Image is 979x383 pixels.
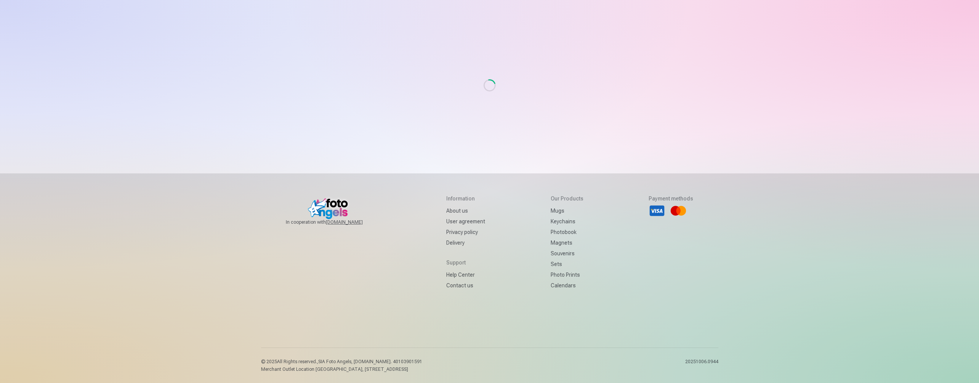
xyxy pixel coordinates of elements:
h5: Our products [551,195,583,202]
a: Calendars [551,280,583,291]
li: Visa [649,202,665,219]
span: In cooperation with [286,219,381,225]
a: Souvenirs [551,248,583,259]
a: Help Center [446,269,485,280]
p: Merchant Outlet Location [GEOGRAPHIC_DATA], [STREET_ADDRESS] [261,366,422,372]
a: Sets [551,259,583,269]
a: User agreement [446,216,485,227]
a: Photobook [551,227,583,237]
h5: Information [446,195,485,202]
li: Mastercard [670,202,687,219]
a: Mugs [551,205,583,216]
a: [DOMAIN_NAME] [326,219,381,225]
a: Keychains [551,216,583,227]
p: 20251006.0944 [685,359,718,372]
h5: Payment methods [649,195,693,202]
span: SIA Foto Angels, [DOMAIN_NAME]. 40103901591 [318,359,422,364]
a: Magnets [551,237,583,248]
p: © 2025 All Rights reserved. , [261,359,422,365]
a: Delivery [446,237,485,248]
a: About us [446,205,485,216]
a: Contact us [446,280,485,291]
a: Photo prints [551,269,583,280]
a: Privacy policy [446,227,485,237]
h5: Support [446,259,485,266]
